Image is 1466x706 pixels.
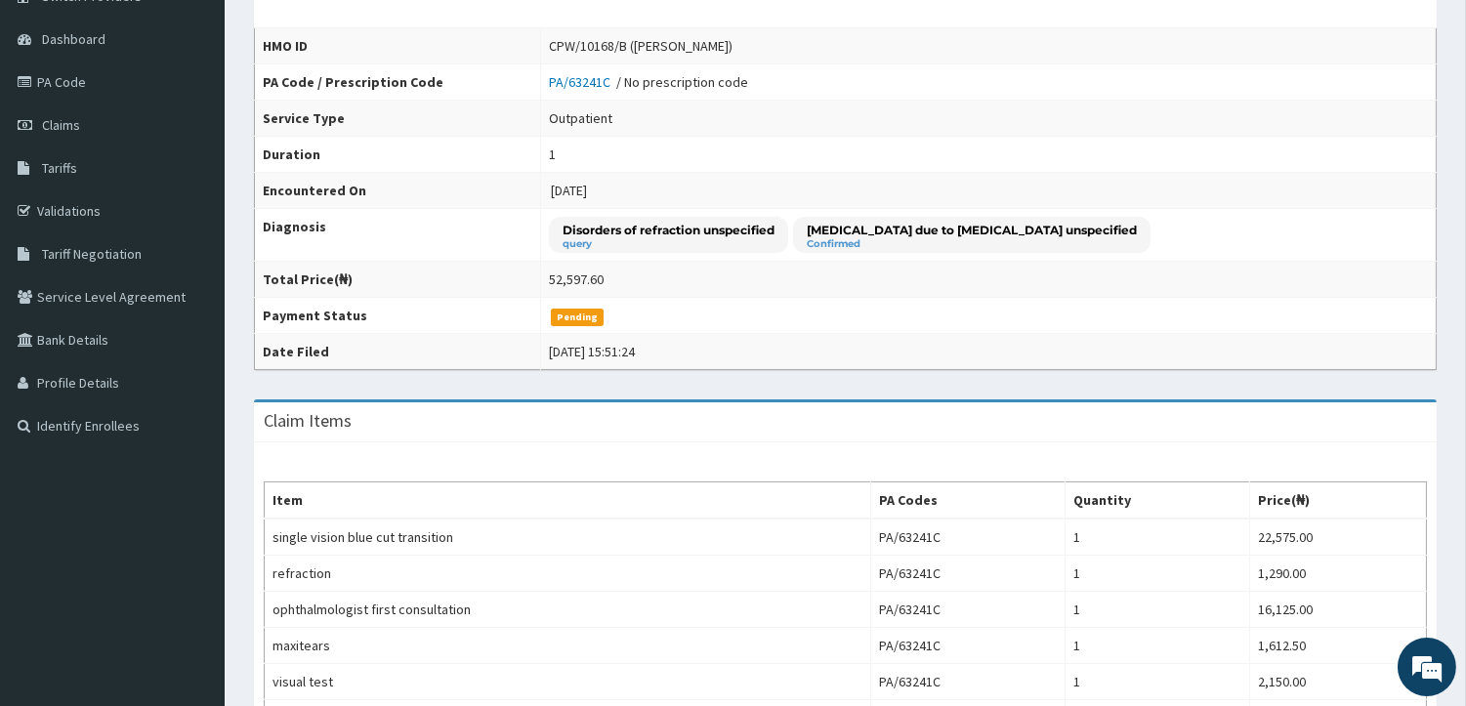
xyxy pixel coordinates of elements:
th: Encountered On [255,173,541,209]
span: Dashboard [42,30,105,48]
td: PA/63241C [871,664,1066,700]
span: Claims [42,116,80,134]
td: 1 [1065,628,1249,664]
h3: Claim Items [264,412,352,430]
td: 1 [1065,519,1249,556]
td: PA/63241C [871,519,1066,556]
td: PA/63241C [871,556,1066,592]
p: Disorders of refraction unspecified [563,222,775,238]
span: Tariffs [42,159,77,177]
small: query [563,239,775,249]
span: [DATE] [551,182,587,199]
th: HMO ID [255,28,541,64]
th: Date Filed [255,334,541,370]
th: Service Type [255,101,541,137]
th: PA Codes [871,482,1066,519]
div: 1 [549,145,556,164]
td: 1 [1065,556,1249,592]
th: Payment Status [255,298,541,334]
th: Item [265,482,871,519]
th: Quantity [1065,482,1249,519]
td: ophthalmologist first consultation [265,592,871,628]
td: single vision blue cut transition [265,519,871,556]
a: PA/63241C [549,73,616,91]
td: PA/63241C [871,628,1066,664]
th: Diagnosis [255,209,541,262]
td: PA/63241C [871,592,1066,628]
td: 1 [1065,592,1249,628]
div: [DATE] 15:51:24 [549,342,635,361]
td: 1,612.50 [1249,628,1426,664]
td: maxitears [265,628,871,664]
th: PA Code / Prescription Code [255,64,541,101]
th: Price(₦) [1249,482,1426,519]
th: Duration [255,137,541,173]
p: [MEDICAL_DATA] due to [MEDICAL_DATA] unspecified [807,222,1137,238]
td: 2,150.00 [1249,664,1426,700]
td: visual test [265,664,871,700]
span: Pending [551,309,605,326]
div: CPW/10168/B ([PERSON_NAME]) [549,36,733,56]
td: 1,290.00 [1249,556,1426,592]
div: 52,597.60 [549,270,604,289]
small: Confirmed [807,239,1137,249]
span: Tariff Negotiation [42,245,142,263]
td: refraction [265,556,871,592]
th: Total Price(₦) [255,262,541,298]
td: 22,575.00 [1249,519,1426,556]
td: 1 [1065,664,1249,700]
td: 16,125.00 [1249,592,1426,628]
div: / No prescription code [549,72,748,92]
div: Outpatient [549,108,612,128]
